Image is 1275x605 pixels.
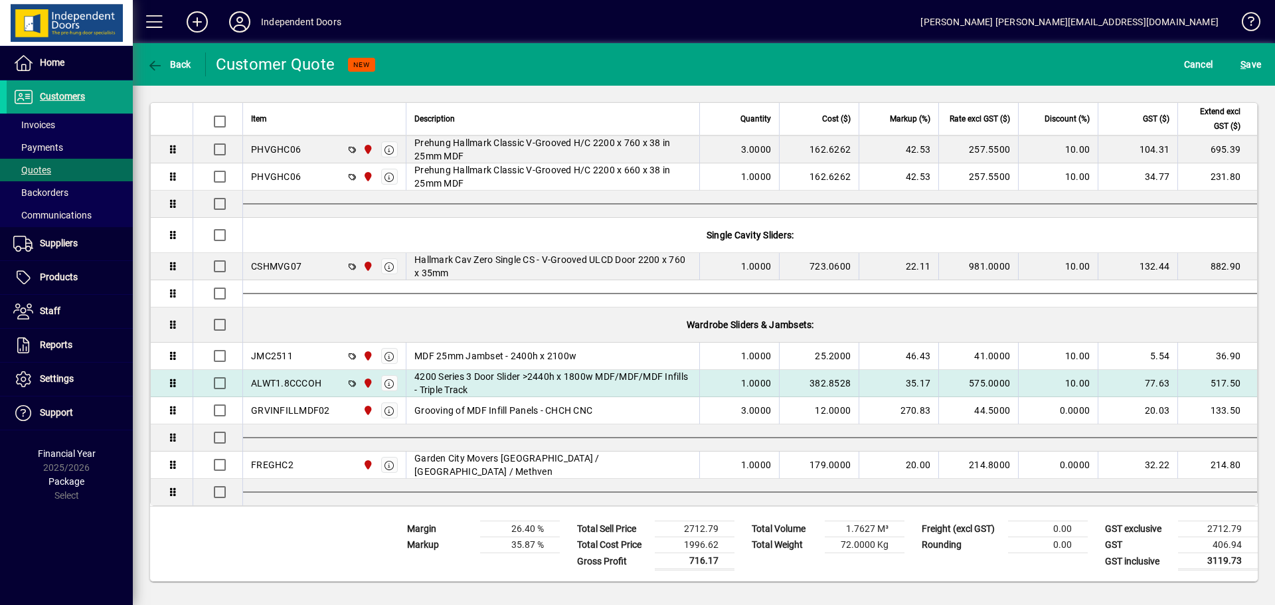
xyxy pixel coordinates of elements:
[915,521,1008,537] td: Freight (excl GST)
[251,349,293,363] div: JMC2511
[1232,3,1258,46] a: Knowledge Base
[7,295,133,328] a: Staff
[947,143,1010,156] div: 257.5500
[950,112,1010,126] span: Rate excl GST ($)
[13,187,68,198] span: Backorders
[859,163,938,191] td: 42.53
[414,370,691,396] span: 4200 Series 3 Door Slider >2440h x 1800w MDF/MDF/MDF Infills - Triple Track
[38,448,96,459] span: Financial Year
[779,397,859,424] td: 12.0000
[216,54,335,75] div: Customer Quote
[1018,370,1098,397] td: 10.00
[859,253,938,280] td: 22.11
[480,537,560,553] td: 35.87 %
[359,458,375,472] span: Christchurch
[741,404,772,417] span: 3.0000
[859,370,938,397] td: 35.17
[655,553,734,570] td: 716.17
[143,52,195,76] button: Back
[359,259,375,274] span: Christchurch
[947,170,1010,183] div: 257.5500
[890,112,930,126] span: Markup (%)
[1098,253,1177,280] td: 132.44
[570,521,655,537] td: Total Sell Price
[13,165,51,175] span: Quotes
[7,114,133,136] a: Invoices
[1178,537,1258,553] td: 406.94
[822,112,851,126] span: Cost ($)
[480,521,560,537] td: 26.40 %
[741,458,772,472] span: 1.0000
[40,373,74,384] span: Settings
[7,181,133,204] a: Backorders
[7,329,133,362] a: Reports
[251,458,294,472] div: FREGHC2
[570,537,655,553] td: Total Cost Price
[40,339,72,350] span: Reports
[13,120,55,130] span: Invoices
[859,397,938,424] td: 270.83
[1098,370,1177,397] td: 77.63
[1008,521,1088,537] td: 0.00
[1177,343,1257,370] td: 36.90
[243,307,1257,342] div: Wardrobe Sliders & Jambsets:
[1098,163,1177,191] td: 34.77
[359,169,375,184] span: Christchurch
[7,261,133,294] a: Products
[947,458,1010,472] div: 214.8000
[741,143,772,156] span: 3.0000
[1018,253,1098,280] td: 10.00
[400,537,480,553] td: Markup
[1177,163,1257,191] td: 231.80
[740,112,771,126] span: Quantity
[1240,54,1261,75] span: ave
[745,537,825,553] td: Total Weight
[414,253,691,280] span: Hallmark Cav Zero Single CS - V-Grooved ULCD Door 2200 x 760 x 35mm
[1098,136,1177,163] td: 104.31
[779,370,859,397] td: 382.8528
[13,142,63,153] span: Payments
[947,404,1010,417] div: 44.5000
[147,59,191,70] span: Back
[243,218,1257,252] div: Single Cavity Sliders:
[1177,253,1257,280] td: 882.90
[40,57,64,68] span: Home
[1098,553,1178,570] td: GST inclusive
[218,10,261,34] button: Profile
[414,112,455,126] span: Description
[7,159,133,181] a: Quotes
[261,11,341,33] div: Independent Doors
[7,136,133,159] a: Payments
[1181,52,1217,76] button: Cancel
[359,349,375,363] span: Christchurch
[779,452,859,479] td: 179.0000
[414,349,576,363] span: MDF 25mm Jambset - 2400h x 2100w
[13,210,92,220] span: Communications
[48,476,84,487] span: Package
[359,403,375,418] span: Christchurch
[40,272,78,282] span: Products
[1098,537,1178,553] td: GST
[7,396,133,430] a: Support
[859,343,938,370] td: 46.43
[1177,136,1257,163] td: 695.39
[1098,452,1177,479] td: 32.22
[1240,59,1246,70] span: S
[7,204,133,226] a: Communications
[414,163,691,190] span: Prehung Hallmark Classic V-Grooved H/C 2200 x 660 x 38 in 25mm MDF
[1237,52,1264,76] button: Save
[741,377,772,390] span: 1.0000
[1018,397,1098,424] td: 0.0000
[40,407,73,418] span: Support
[825,537,904,553] td: 72.0000 Kg
[414,404,592,417] span: Grooving of MDF Infill Panels - CHCH CNC
[359,376,375,390] span: Christchurch
[40,238,78,248] span: Suppliers
[251,112,267,126] span: Item
[359,142,375,157] span: Christchurch
[1018,452,1098,479] td: 0.0000
[947,260,1010,273] div: 981.0000
[859,136,938,163] td: 42.53
[1045,112,1090,126] span: Discount (%)
[825,521,904,537] td: 1.7627 M³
